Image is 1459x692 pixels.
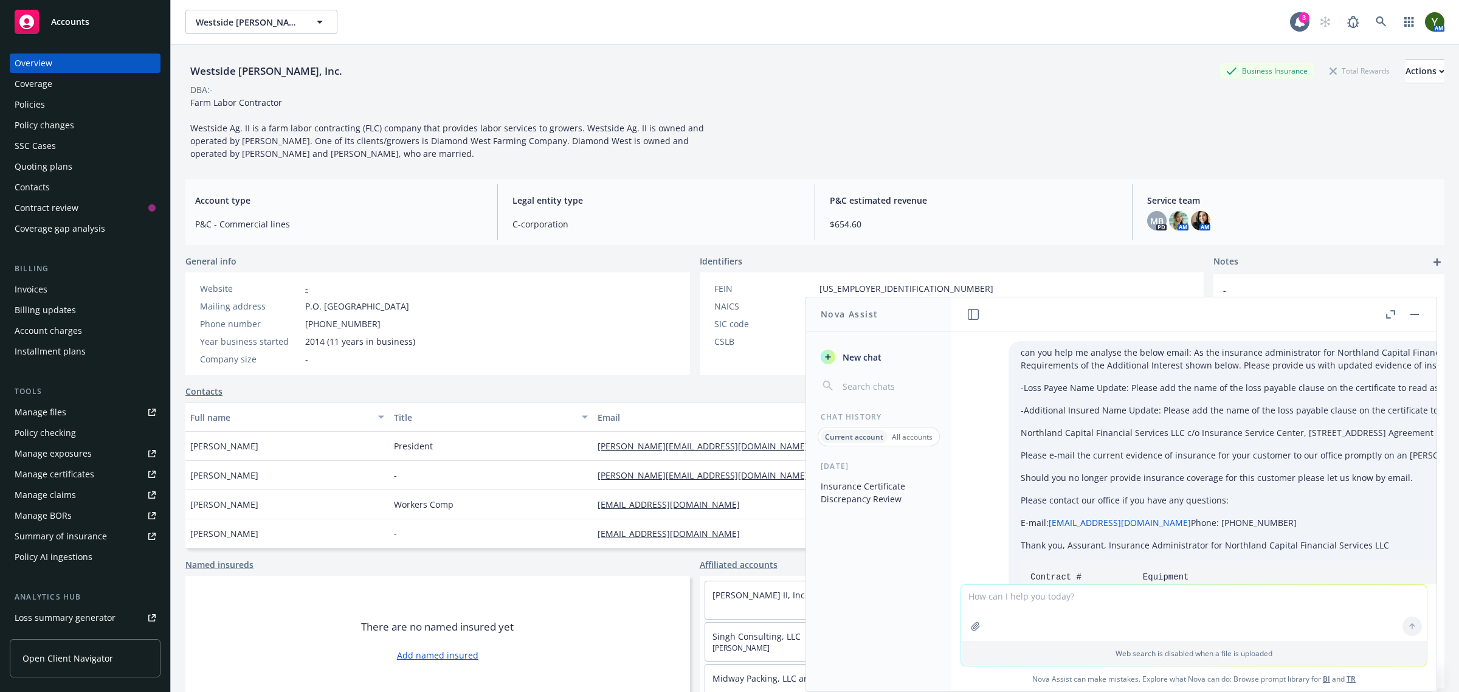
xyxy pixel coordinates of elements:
button: Actions [1406,59,1444,83]
span: - [305,353,308,365]
button: Full name [185,403,389,432]
div: Analytics hub [10,591,160,603]
div: Actions [1406,60,1444,83]
div: Website [200,282,300,295]
div: Account charges [15,321,82,341]
button: Email [593,403,932,432]
div: Invoices [15,280,47,299]
div: [DATE] [806,461,951,471]
a: Add named insured [397,649,478,662]
span: - [394,469,397,482]
a: Search [1369,10,1393,34]
a: Loss summary generator [10,608,160,628]
div: Manage files [15,403,66,422]
div: Policies [15,95,45,114]
span: Legal entity type [512,194,800,207]
div: Manage exposures [15,444,92,463]
a: Accounts [10,5,160,39]
a: [PERSON_NAME] II, Inc. [712,589,807,601]
a: Report a Bug [1341,10,1365,34]
p: Current account [825,432,883,442]
span: P&C - Commercial lines [195,218,483,230]
div: Phone number [200,317,300,330]
div: 3 [1299,12,1309,23]
span: President [394,440,433,452]
div: DBA: - [190,83,213,96]
a: Start snowing [1313,10,1337,34]
a: SSC Cases [10,136,160,156]
div: Company size [200,353,300,365]
span: Farm Labor Contractor Westside Ag. II is a farm labor contracting (FLC) company that provides lab... [190,97,706,159]
span: [PERSON_NAME] [712,643,1192,654]
p: All accounts [892,432,933,442]
span: Accounts [51,17,89,27]
span: New chat [840,351,881,364]
div: Manage BORs [15,506,72,525]
span: P&C estimated revenue [830,194,1117,207]
div: Quoting plans [15,157,72,176]
div: Contract review [15,198,78,218]
span: Identifiers [700,255,742,268]
span: [PHONE_NUMBER] [305,317,381,330]
h1: Nova Assist [821,308,878,320]
button: Insurance Certificate Discrepancy Review [816,476,942,509]
button: Westside [PERSON_NAME], Inc. [185,10,337,34]
input: Search chats [840,378,937,395]
img: photo [1191,211,1210,230]
div: Chat History [806,412,951,422]
div: Tools [10,386,160,398]
p: Web search is disabled when a file is uploaded [968,648,1419,659]
div: Manage certificates [15,465,94,484]
a: Billing updates [10,300,160,320]
button: Title [389,403,593,432]
div: Billing updates [15,300,76,320]
a: BI [1323,674,1330,684]
div: Email [598,411,914,424]
div: SIC code [714,317,815,330]
div: Business Insurance [1220,63,1314,78]
a: Policy AI ingestions [10,547,160,567]
span: - [394,527,397,540]
a: Manage exposures [10,444,160,463]
a: Contacts [185,385,222,398]
a: Coverage [10,74,160,94]
div: Contacts [15,178,50,197]
a: [EMAIL_ADDRESS][DOMAIN_NAME] [598,499,750,510]
div: SSC Cases [15,136,56,156]
div: Total Rewards [1323,63,1396,78]
span: Service team [1147,194,1435,207]
div: Policy changes [15,116,74,135]
a: Invoices [10,280,160,299]
a: Overview [10,54,160,73]
a: [PERSON_NAME][EMAIL_ADDRESS][DOMAIN_NAME] [598,469,818,481]
div: Policy AI ingestions [15,547,92,567]
div: Billing [10,263,160,275]
span: [PERSON_NAME] [190,469,258,482]
a: add [1430,255,1444,269]
span: Open Client Navigator [22,652,113,665]
div: Summary of insurance [15,527,107,546]
a: Midway Packing, LLC and Midway Farming, LLC [712,673,903,684]
a: Singh Consulting, LLC [712,631,801,642]
a: [EMAIL_ADDRESS][DOMAIN_NAME] [1049,517,1191,528]
div: Coverage gap analysis [15,219,105,238]
span: Account type [195,194,483,207]
span: [PERSON_NAME] [190,527,258,540]
span: [US_EMPLOYER_IDENTIFICATION_NUMBER] [819,282,993,295]
a: Installment plans [10,342,160,361]
span: Westside [PERSON_NAME], Inc. [196,16,301,29]
div: Manage claims [15,485,76,505]
a: - [305,283,308,294]
span: [PERSON_NAME] [190,498,258,511]
span: There are no named insured yet [361,620,514,634]
div: Year business started [200,335,300,348]
a: Policies [10,95,160,114]
a: Contract review [10,198,160,218]
img: photo [1425,12,1444,32]
span: $654.60 [830,218,1117,230]
a: Manage BORs [10,506,160,525]
a: TR [1347,674,1356,684]
a: Policy changes [10,116,160,135]
span: C-corporation [512,218,800,230]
